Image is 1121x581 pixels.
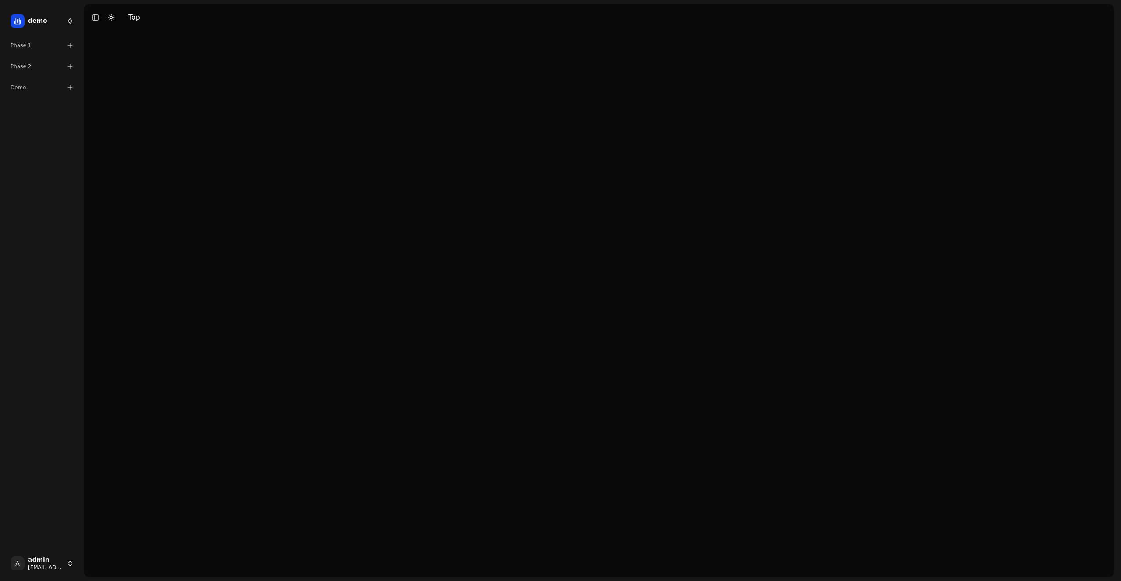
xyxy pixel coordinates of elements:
[7,59,77,73] div: Phase 2
[28,564,63,571] span: [EMAIL_ADDRESS]
[7,553,77,574] button: Aadmin[EMAIL_ADDRESS]
[128,12,140,23] div: Top
[7,10,77,31] button: demo
[7,38,77,52] div: Phase 1
[89,11,102,24] button: Toggle Sidebar
[28,556,63,564] span: admin
[105,11,117,24] button: Toggle Dark Mode
[11,556,25,570] span: A
[28,17,63,25] span: demo
[7,80,77,94] div: Demo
